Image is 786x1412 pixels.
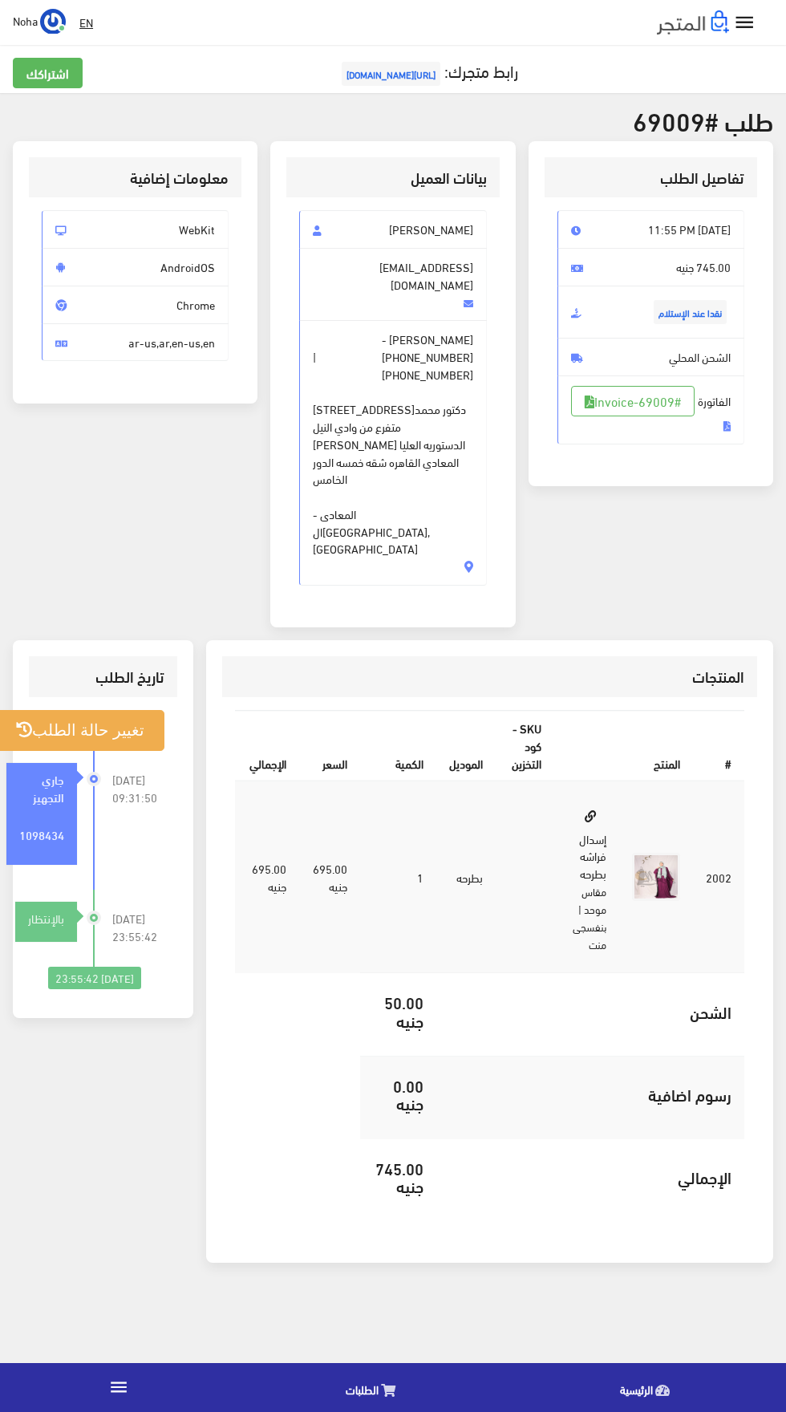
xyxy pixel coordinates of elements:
h3: تاريخ الطلب [42,669,164,684]
th: SKU - كود التخزين [496,711,554,781]
span: 745.00 جنيه [557,248,744,286]
span: [PERSON_NAME] - | [299,320,486,586]
h3: تفاصيل الطلب [557,170,744,185]
span: AndroidOS [42,248,229,286]
small: مقاس موحد [581,882,606,919]
span: ar-us,ar,en-us,en [42,323,229,362]
td: إسدال فراشه بطرحه [554,781,619,973]
h2: طلب #69009 [13,106,773,134]
span: [DATE] 23:55:42 [112,910,165,945]
h5: الشحن [449,1003,731,1020]
td: 2002 [693,781,744,973]
a: EN [73,8,99,37]
h3: معلومات إضافية [42,170,229,185]
div: [DATE] 23:55:42 [48,967,141,989]
h3: المنتجات [235,669,744,684]
th: الموديل [436,711,496,781]
th: الكمية [360,711,436,781]
a: #Invoice-69009 [571,386,695,416]
td: بطرحه [436,781,496,973]
th: المنتج [554,711,693,781]
u: EN [79,12,93,32]
span: [DATE] 09:31:50 [112,771,165,806]
span: [DATE] 11:55 PM [557,210,744,249]
a: ... Noha [13,8,66,34]
img: ... [40,9,66,34]
span: [STREET_ADDRESS]دكتور محمد متفرع من وادي النيل [PERSON_NAME] الدستوريه العليا المعادي القاهره شقه... [313,383,472,558]
span: [EMAIL_ADDRESS][DOMAIN_NAME] [299,248,486,321]
span: الطلبات [346,1379,379,1399]
a: رابط متجرك:[URL][DOMAIN_NAME] [338,55,518,85]
strong: جاري التجهيز [33,770,64,805]
h5: 50.00 جنيه [373,993,423,1029]
img: . [657,10,729,34]
h5: 745.00 جنيه [373,1159,423,1195]
span: Chrome [42,286,229,324]
h5: 0.00 جنيه [373,1077,423,1112]
h5: رسوم اضافية [449,1085,731,1103]
span: الشحن المحلي [557,338,744,376]
td: 1 [360,781,436,973]
iframe: Drift Widget Chat Controller [19,1302,80,1363]
span: الفاتورة [557,375,744,444]
span: [PHONE_NUMBER] [382,366,473,383]
span: الرئيسية [620,1379,653,1399]
a: الرئيسية [512,1367,786,1408]
span: نقدا عند الإستلام [654,300,727,324]
span: [PERSON_NAME] [299,210,486,249]
td: 695.00 جنيه [235,781,299,973]
span: [URL][DOMAIN_NAME] [342,62,440,86]
strong: 1098434 [19,826,64,843]
span: [PHONE_NUMBER] [382,348,473,366]
span: WebKit [42,210,229,249]
h5: اﻹجمالي [449,1168,731,1186]
span: Noha [13,10,38,30]
th: # [693,711,744,781]
a: اشتراكك [13,58,83,88]
div: بالإنتظار [15,910,77,927]
th: السعر [299,711,361,781]
i:  [108,1377,129,1398]
h3: بيانات العميل [299,170,486,185]
small: | بنفسجى منت [573,899,606,954]
i:  [733,11,756,34]
th: اﻹجمالي [235,711,299,781]
a: الطلبات [237,1367,512,1408]
td: 695.00 جنيه [299,781,361,973]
